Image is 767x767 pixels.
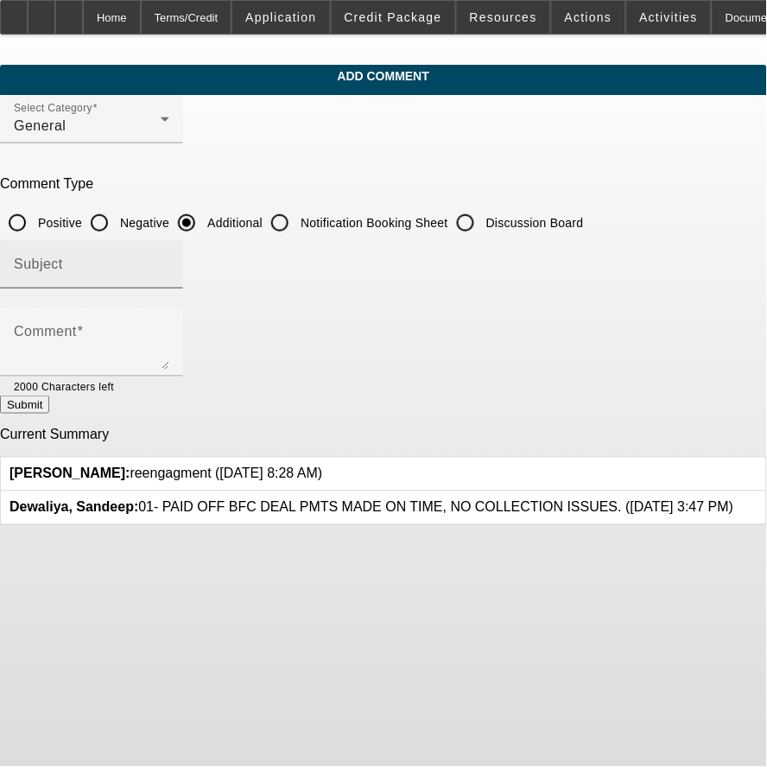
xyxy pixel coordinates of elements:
[14,257,63,271] mat-label: Subject
[627,1,712,34] button: Activities
[10,466,130,481] b: [PERSON_NAME]:
[332,1,455,34] button: Credit Package
[245,10,316,24] span: Application
[14,377,114,396] mat-hint: 2000 Characters left
[13,69,754,83] span: Add Comment
[640,10,699,24] span: Activities
[10,500,138,515] b: Dewaliya, Sandeep:
[10,466,322,481] span: reengagment ([DATE] 8:28 AM)
[10,500,734,515] span: 01- PAID OFF BFC DEAL PMTS MADE ON TIME, NO COLLECTION ISSUES. ([DATE] 3:47 PM)
[35,214,82,231] label: Positive
[470,10,537,24] span: Resources
[457,1,550,34] button: Resources
[483,214,584,231] label: Discussion Board
[232,1,329,34] button: Application
[14,118,66,133] span: General
[117,214,169,231] label: Negative
[552,1,625,34] button: Actions
[345,10,442,24] span: Credit Package
[14,103,92,114] mat-label: Select Category
[14,324,77,339] mat-label: Comment
[565,10,612,24] span: Actions
[297,214,448,231] label: Notification Booking Sheet
[204,214,263,231] label: Additional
